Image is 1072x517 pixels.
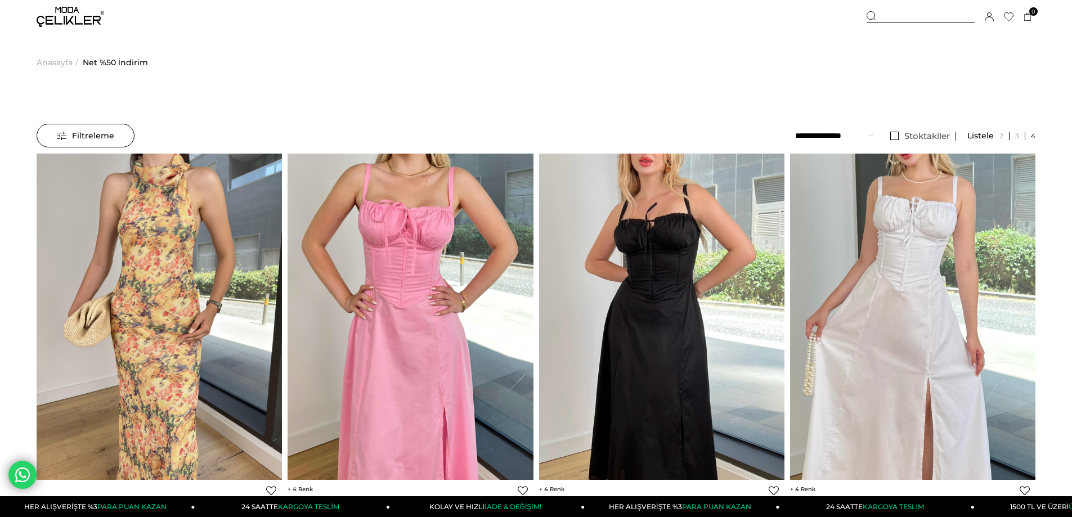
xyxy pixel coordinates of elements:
a: 0 [1024,13,1032,21]
a: Anasayfa [37,34,73,91]
span: KARGOYA TESLİM [278,502,339,511]
img: logo [37,7,104,27]
a: 24 SAATTEKARGOYA TESLİM [780,496,975,517]
a: Favorilere Ekle [769,485,779,496]
a: Favorilere Ekle [1020,485,1030,496]
li: > [37,34,81,91]
img: Askılı Göğüs Büzgülü Belden Oturtmalı Sayden Pembe Kadın Elbise 25Y528 [288,150,533,483]
img: Boyundan Düğmeli Uzun Ekkus Renkli Kadın Elbise 25Y542 [37,153,282,480]
img: Askılı Göğüs Büzgülü Belden Oturtmalı Sayden Siyah Kadın Elbise 25Y528 [539,153,784,480]
span: Filtreleme [57,124,114,147]
span: 4 [288,485,313,493]
span: İADE & DEĞİŞİM! [485,502,541,511]
a: Stoktakiler [885,132,956,141]
span: 4 [790,485,815,493]
a: Favorilere Ekle [518,485,528,496]
a: Net %50 İndirim [83,34,148,91]
a: 24 SAATTEKARGOYA TESLİM [195,496,390,517]
span: 0 [1029,7,1038,16]
a: KOLAY VE HIZLIİADE & DEĞİŞİM! [390,496,585,517]
span: Stoktakiler [904,131,950,141]
a: HER ALIŞVERİŞTE %3PARA PUAN KAZAN [585,496,779,517]
span: 4 [539,485,564,493]
span: KARGOYA TESLİM [863,502,923,511]
span: PARA PUAN KAZAN [682,502,751,511]
span: PARA PUAN KAZAN [97,502,167,511]
img: Askılı Göğüs Büzgülü Belden Oturtmalı Sayden Beyaz Kadın Elbise 25Y528 [790,150,1035,484]
a: Favorilere Ekle [266,485,276,496]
